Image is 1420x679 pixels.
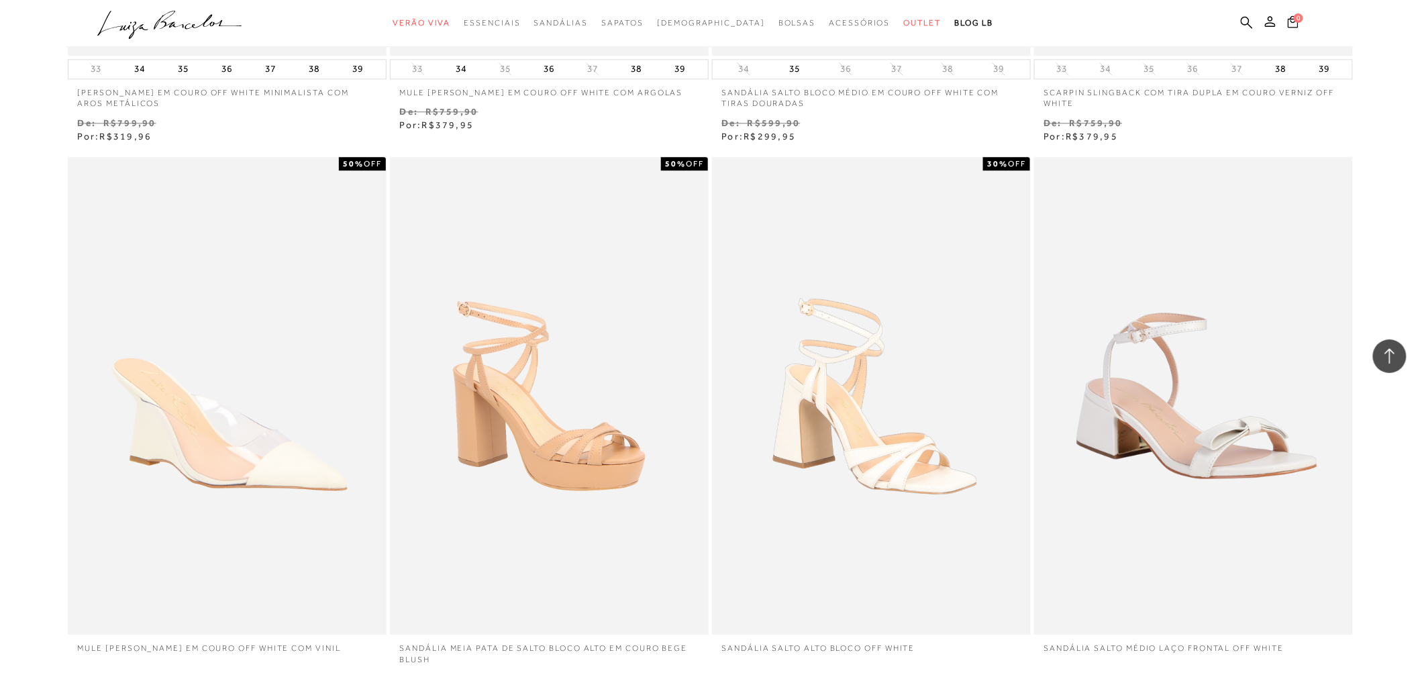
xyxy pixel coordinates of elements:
span: Outlet [904,18,942,28]
button: 0 [1284,15,1303,33]
span: Sapatos [601,18,644,28]
a: categoryNavScreenReaderText [778,11,816,36]
span: [DEMOGRAPHIC_DATA] [657,18,765,28]
a: categoryNavScreenReaderText [904,11,942,36]
span: R$299,95 [744,131,796,142]
span: Essenciais [464,18,520,28]
img: SANDÁLIA SALTO ALTO BLOCO OFF WHITE [713,159,1029,633]
span: Verão Viva [393,18,450,28]
button: 37 [1227,62,1246,75]
a: categoryNavScreenReaderText [534,11,588,36]
span: Por: [722,131,797,142]
a: SCARPIN SLINGBACK COM TIRA DUPLA EM COURO VERNIZ OFF WHITE [1034,79,1353,110]
button: 38 [627,60,646,79]
strong: 50% [343,159,364,168]
a: SANDÁLIA SALTO BLOCO MÉDIO EM COURO OFF WHITE COM TIRAS DOURADAS [712,79,1031,110]
small: De: [78,117,97,128]
span: R$319,96 [99,131,152,142]
a: categoryNavScreenReaderText [829,11,891,36]
small: R$759,90 [425,106,478,117]
button: 33 [409,62,427,75]
span: R$379,95 [1066,131,1118,142]
a: categoryNavScreenReaderText [601,11,644,36]
button: 33 [87,62,105,75]
button: 39 [348,60,367,79]
button: 38 [938,62,957,75]
a: SANDÁLIA MEIA PATA DE SALTO BLOCO ALTO EM COURO BEGE BLUSH [390,635,709,666]
a: noSubCategoriesText [657,11,765,36]
a: MULE [PERSON_NAME] EM COURO OFF WHITE COM VINIL [68,635,387,654]
button: 36 [1184,62,1203,75]
button: 39 [670,60,689,79]
button: 37 [583,62,602,75]
button: 37 [887,62,906,75]
button: 34 [734,62,753,75]
span: Bolsas [778,18,816,28]
span: Por: [1044,131,1119,142]
a: categoryNavScreenReaderText [464,11,520,36]
span: R$379,95 [421,119,474,130]
span: OFF [686,159,704,168]
button: 36 [540,60,558,79]
small: R$759,90 [1070,117,1123,128]
button: 36 [836,62,855,75]
img: SANDÁLIA SALTO MÉDIO LAÇO FRONTAL OFF WHITE [1035,159,1352,633]
button: 37 [261,60,280,79]
small: R$799,90 [103,117,156,128]
button: 39 [989,62,1008,75]
button: 34 [452,60,471,79]
span: Por: [78,131,152,142]
a: MULE [PERSON_NAME] EM COURO OFF WHITE COM ARGOLAS [390,79,709,99]
button: 36 [217,60,236,79]
span: BLOG LB [954,18,993,28]
small: De: [722,117,741,128]
span: 0 [1294,13,1303,23]
a: [PERSON_NAME] EM COURO OFF WHITE MINIMALISTA COM AROS METÁLICOS [68,79,387,110]
button: 34 [1097,62,1115,75]
img: SANDÁLIA MEIA PATA DE SALTO BLOCO ALTO EM COURO BEGE BLUSH [391,159,707,633]
small: De: [1044,117,1063,128]
button: 38 [305,60,323,79]
a: BLOG LB [954,11,993,36]
button: 35 [785,60,804,79]
button: 35 [1140,62,1159,75]
button: 33 [1053,62,1072,75]
small: De: [400,106,419,117]
button: 39 [1315,60,1333,79]
span: OFF [364,159,382,168]
span: Acessórios [829,18,891,28]
a: SANDÁLIA SALTO ALTO BLOCO OFF WHITE [712,635,1031,654]
strong: 30% [987,159,1008,168]
button: 38 [1271,60,1290,79]
a: categoryNavScreenReaderText [393,11,450,36]
button: 35 [496,62,515,75]
img: MULE ANABELA EM COURO OFF WHITE COM VINIL [69,159,385,633]
button: 35 [174,60,193,79]
span: OFF [1008,159,1026,168]
button: 34 [130,60,149,79]
strong: 50% [665,159,686,168]
small: R$599,90 [748,117,801,128]
span: Por: [400,119,474,130]
span: Sandálias [534,18,588,28]
a: SANDÁLIA SALTO MÉDIO LAÇO FRONTAL OFF WHITE [1034,635,1353,654]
